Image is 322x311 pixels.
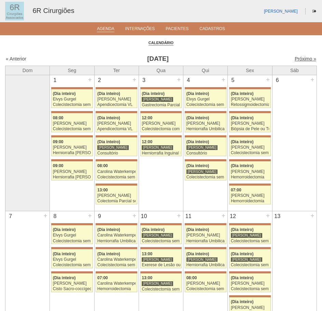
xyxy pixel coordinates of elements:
div: [PERSON_NAME] [231,257,262,262]
a: (Dia inteiro) [PERSON_NAME] Colecistectomia sem Colangiografia VL [229,249,271,268]
div: [PERSON_NAME] [142,121,180,126]
span: 08:00 [97,163,108,168]
div: Key: Maria Braido [185,223,226,225]
div: [PERSON_NAME] [186,121,225,126]
div: Key: Maria Braido [229,111,271,113]
div: Colecistectomia sem Colangiografia VL [142,287,180,292]
a: 07:00 [PERSON_NAME] Hemorroidectomia [229,186,271,204]
div: 8 [50,211,60,221]
div: Colecistectomia sem Colangiografia VL [53,239,91,243]
span: (Dia inteiro) [97,91,120,96]
span: (Dia inteiro) [231,227,254,232]
div: Colecistectomia sem Colangiografia VL [53,263,91,267]
a: 13:00 [PERSON_NAME] Exerese de Lesão ou Tumor de Pele [140,249,182,268]
a: [PERSON_NAME] [264,9,298,14]
div: Carolina Waterkemper [97,281,136,286]
div: [PERSON_NAME] [97,97,136,102]
div: 9 [95,211,104,221]
a: (Dia inteiro) [PERSON_NAME] Apendicectomia VL [96,89,137,108]
div: Key: Maria Braido [140,111,182,113]
div: Colecistectomia sem Colangiografia VL [186,175,225,179]
a: (Dia inteiro) [PERSON_NAME] Herniorrafia Umbilical [185,225,226,244]
div: 13 [272,211,282,221]
div: 3 [139,75,149,85]
div: Key: Maria Braido [96,223,137,225]
div: Colecistectomia sem Colangiografia [97,175,136,179]
a: 08:00 [PERSON_NAME] Colecistectomia sem Colangiografia VL [51,113,93,132]
div: Herniorrafia [PERSON_NAME] [53,151,91,155]
span: 13:00 [97,188,108,192]
div: [PERSON_NAME] [186,145,218,150]
div: Key: Maria Braido [140,135,182,137]
div: Key: Maria Braido [96,271,137,273]
div: [PERSON_NAME] [231,121,269,126]
div: Consultório [97,151,136,155]
div: [PERSON_NAME] [142,257,173,262]
div: [PERSON_NAME] [97,193,136,198]
span: (Dia inteiro) [231,139,254,144]
div: [PERSON_NAME] [186,281,225,286]
a: 6R Cirurgiões [32,7,74,14]
div: Carolina Waterkemper [97,257,136,262]
div: Elvys Gurgel [53,257,91,262]
div: + [43,211,48,220]
a: Cadastros [199,26,225,33]
a: (Dia inteiro) [PERSON_NAME] Consultório [96,137,137,156]
div: Carolina Waterkemper [97,233,136,238]
a: (Dia inteiro) Elvys Gurgel Colecistectomia sem Colangiografia VL [185,89,226,108]
div: Herniorrafia Umbilical [186,263,225,267]
a: 08:00 [PERSON_NAME] Colecistectomia sem Colangiografia VL [185,273,226,292]
div: Key: Maria Braido [185,247,226,249]
a: 07:00 Carolina Waterkemper Hemorroidectomia [96,273,137,292]
a: 09:00 [PERSON_NAME] Herniorrafia [PERSON_NAME] [51,137,93,156]
a: 08:00 Carolina Waterkemper Colecistectomia sem Colangiografia [96,161,137,180]
div: [PERSON_NAME] [53,170,91,174]
th: Ter [94,66,139,75]
div: Biópsia de Pele ou Tumor Superficial [231,127,269,131]
span: (Dia inteiro) [186,252,209,256]
span: 13:00 [142,252,152,256]
div: Colecistectomia sem Colangiografia VL [231,263,269,267]
div: Hemorroidectomia [97,287,136,291]
div: [PERSON_NAME] [186,169,218,174]
div: [PERSON_NAME] [142,233,173,238]
div: Key: Maria Braido [96,111,137,113]
a: (Dia inteiro) [PERSON_NAME] Colecistectomia sem Colangiografia VL [185,161,226,180]
div: + [176,75,182,84]
div: [PERSON_NAME] [231,233,262,238]
div: Key: Maria Braido [51,271,93,273]
a: (Dia inteiro) [PERSON_NAME] Colecistectomia sem Colangiografia VL [229,137,271,156]
a: (Dia inteiro) [PERSON_NAME] Colecistectomia sem Colangiografia VL [229,273,271,292]
div: Gastrectomia Parcial sem Vagotomia [142,103,180,107]
div: + [87,75,93,84]
a: (Dia inteiro) [PERSON_NAME] Colecistectomia sem Colangiografia VL [140,225,182,244]
span: (Dia inteiro) [231,116,254,120]
a: (Dia inteiro) [PERSON_NAME] Biópsia de Pele ou Tumor Superficial [229,113,271,132]
div: Colecistectomia sem Colangiografia VL [97,263,136,267]
div: [PERSON_NAME] [53,145,91,150]
div: [PERSON_NAME] [142,97,173,102]
div: [PERSON_NAME] [231,193,269,198]
div: Colectomia Parcial sem Colostomia [97,199,136,203]
h3: [DATE] [80,54,236,64]
span: 13:00 [142,275,152,280]
div: Colecistectomia sem Colangiografia VL [53,127,91,131]
div: + [176,211,182,220]
a: Pacientes [166,26,188,33]
div: Key: Maria Braido [140,223,182,225]
div: Apendicectomia VL [97,127,136,131]
span: (Dia inteiro) [97,116,120,120]
div: [PERSON_NAME] [231,97,269,102]
div: Cisto Sacro-coccígeo - Cirurgia [53,287,91,291]
div: Key: Maria Braido [185,111,226,113]
a: 12:00 [PERSON_NAME] Colecistectomia com Colangiografia VL [140,113,182,132]
span: 07:00 [231,188,241,192]
div: Key: Maria Braido [185,135,226,137]
div: Colecistectomia sem Colangiografia VL [231,239,269,243]
div: Key: Maria Braido [96,247,137,249]
th: Qui [183,66,228,75]
div: Key: Maria Braido [96,159,137,161]
a: (Dia inteiro) [PERSON_NAME] Apendicectomia VL [96,113,137,132]
a: (Dia inteiro) [PERSON_NAME] Herniorrafia Umbilical [185,113,226,132]
span: (Dia inteiro) [186,139,209,144]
